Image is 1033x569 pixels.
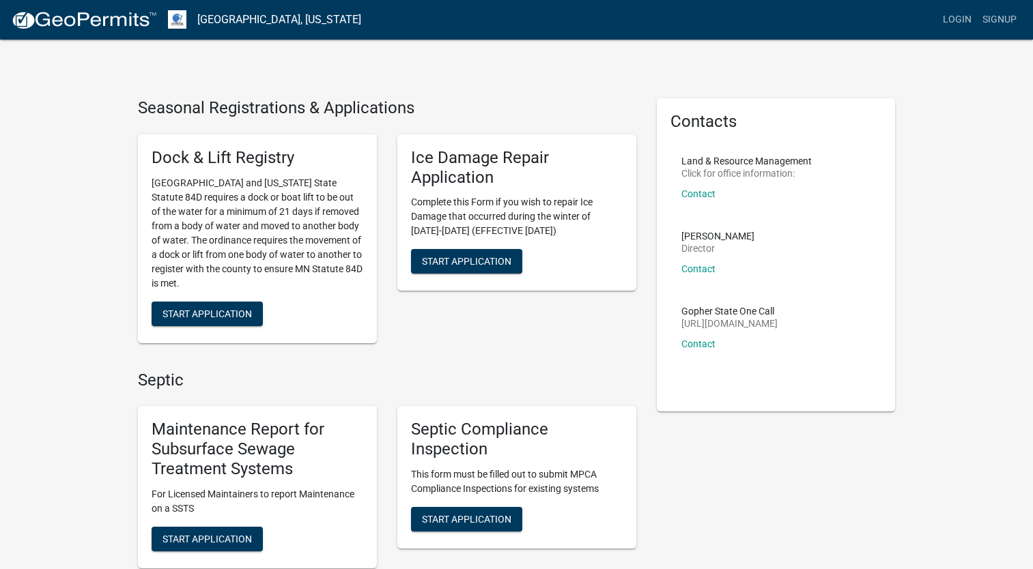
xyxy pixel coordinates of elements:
[411,467,623,496] p: This form must be filled out to submit MPCA Compliance Inspections for existing systems
[152,148,363,168] h5: Dock & Lift Registry
[197,8,361,31] a: [GEOGRAPHIC_DATA], [US_STATE]
[411,148,623,188] h5: Ice Damage Repair Application
[162,308,252,319] span: Start Application
[152,527,263,551] button: Start Application
[681,231,754,241] p: [PERSON_NAME]
[162,533,252,544] span: Start Application
[977,7,1022,33] a: Signup
[681,263,716,274] a: Contact
[138,370,636,390] h4: Septic
[681,169,812,178] p: Click for office information:
[152,302,263,326] button: Start Application
[937,7,977,33] a: Login
[168,10,186,29] img: Otter Tail County, Minnesota
[422,256,511,267] span: Start Application
[411,420,623,459] h5: Septic Compliance Inspection
[681,338,716,349] a: Contact
[152,176,363,291] p: [GEOGRAPHIC_DATA] and [US_STATE] State Statute 84D requires a dock or boat lift to be out of the ...
[411,195,623,238] p: Complete this Form if you wish to repair Ice Damage that occurred during the winter of [DATE]-[DA...
[411,249,522,274] button: Start Application
[670,112,882,132] h5: Contacts
[681,319,778,328] p: [URL][DOMAIN_NAME]
[152,420,363,478] h5: Maintenance Report for Subsurface Sewage Treatment Systems
[681,306,778,316] p: Gopher State One Call
[681,244,754,253] p: Director
[138,98,636,118] h4: Seasonal Registrations & Applications
[152,487,363,516] p: For Licensed Maintainers to report Maintenance on a SSTS
[422,513,511,524] span: Start Application
[681,188,716,199] a: Contact
[681,156,812,166] p: Land & Resource Management
[411,507,522,531] button: Start Application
